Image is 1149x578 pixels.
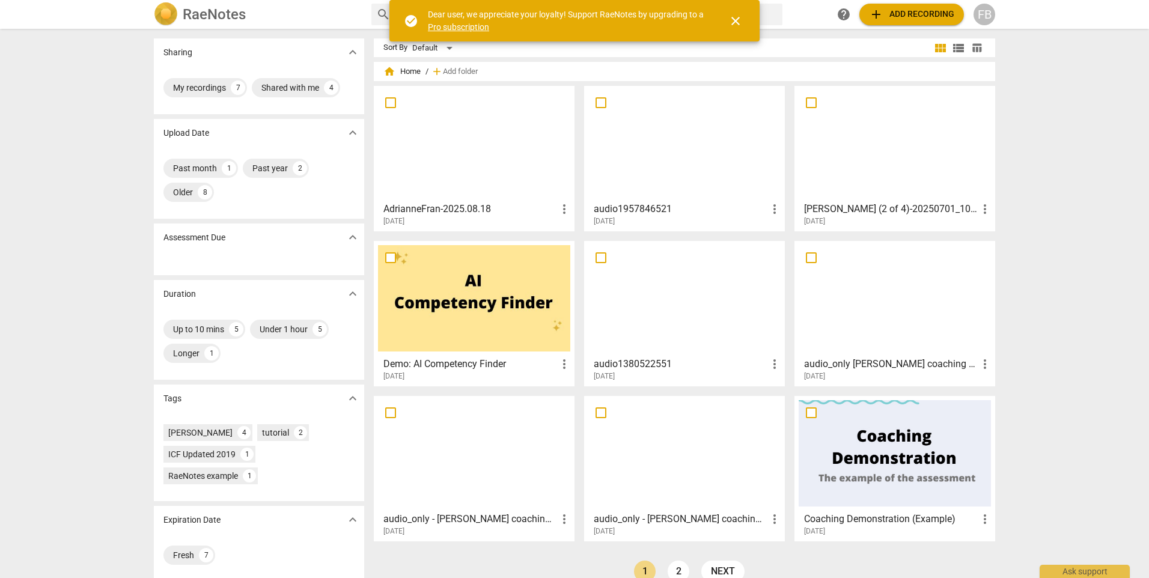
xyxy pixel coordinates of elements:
span: expand_more [346,45,360,59]
button: Show more [344,511,362,529]
a: Coaching Demonstration (Example)[DATE] [799,400,991,536]
a: LogoRaeNotes [154,2,362,26]
a: audio1957846521[DATE] [588,90,781,226]
div: 1 [240,448,254,461]
button: List view [949,39,968,57]
img: Logo [154,2,178,26]
span: expand_more [346,391,360,406]
h3: Coaching Demonstration (Example) [804,512,978,526]
div: ICF Updated 2019 [168,448,236,460]
span: expand_more [346,513,360,527]
div: 8 [198,185,212,199]
div: 5 [229,322,243,336]
span: more_vert [978,202,992,216]
button: Show more [344,228,362,246]
h3: audio_only Fran coaching Amanda V [804,357,978,371]
h3: audio1380522551 [594,357,767,371]
p: Sharing [163,46,192,59]
span: [DATE] [594,371,615,382]
button: FB [974,4,995,25]
span: expand_more [346,230,360,245]
span: / [425,67,428,76]
span: check_circle [404,14,418,28]
div: 2 [293,161,307,175]
div: Default [412,38,457,58]
div: Longer [173,347,200,359]
span: [DATE] [804,216,825,227]
span: view_list [951,41,966,55]
h3: AdrianneFran-2025.08.18 [383,202,557,216]
div: Older [173,186,193,198]
a: audio_only [PERSON_NAME] coaching [PERSON_NAME][DATE] [799,245,991,381]
a: Pro subscription [428,22,489,32]
span: add [869,7,883,22]
p: Duration [163,288,196,300]
span: [DATE] [383,216,404,227]
span: more_vert [767,512,782,526]
div: 4 [324,81,338,95]
span: Add folder [443,67,478,76]
div: 7 [199,548,213,562]
div: [PERSON_NAME] [168,427,233,439]
a: audio_only - [PERSON_NAME] coaching [PERSON_NAME][DATE] [588,400,781,536]
div: Up to 10 mins [173,323,224,335]
p: Assessment Due [163,231,225,244]
span: home [383,65,395,78]
h3: Demo: AI Competency Finder [383,357,557,371]
a: Demo: AI Competency Finder[DATE] [378,245,570,381]
span: add [431,65,443,78]
p: Tags [163,392,181,405]
span: more_vert [557,357,571,371]
div: 4 [237,426,251,439]
button: Show more [344,389,362,407]
a: [PERSON_NAME] (2 of 4)-20250701_100259-Meeting Recording[DATE] [799,90,991,226]
span: [DATE] [804,371,825,382]
div: Past year [252,162,288,174]
div: 5 [312,322,327,336]
span: [DATE] [804,526,825,537]
span: help [837,7,851,22]
div: Under 1 hour [260,323,308,335]
button: Table view [968,39,986,57]
div: 1 [204,346,219,360]
a: Help [833,4,855,25]
div: Past month [173,162,217,174]
span: close [728,14,743,28]
h3: audio_only - Fran B coaching Pam L [594,512,767,526]
span: more_vert [767,357,782,371]
div: Shared with me [261,82,319,94]
span: Add recording [869,7,954,22]
span: expand_more [346,126,360,140]
button: Show more [344,124,362,142]
div: Ask support [1040,565,1130,578]
a: audio_only - [PERSON_NAME] coaching [PERSON_NAME][DATE] [378,400,570,536]
button: Show more [344,43,362,61]
div: My recordings [173,82,226,94]
span: expand_more [346,287,360,301]
button: Upload [859,4,964,25]
div: RaeNotes example [168,470,238,482]
p: Expiration Date [163,514,221,526]
button: Show more [344,285,362,303]
h2: RaeNotes [183,6,246,23]
span: more_vert [557,512,571,526]
span: more_vert [978,512,992,526]
p: Upload Date [163,127,209,139]
a: audio1380522551[DATE] [588,245,781,381]
div: 7 [231,81,245,95]
div: 1 [243,469,256,482]
span: more_vert [767,202,782,216]
span: [DATE] [383,526,404,537]
div: Sort By [383,43,407,52]
div: Fresh [173,549,194,561]
span: [DATE] [594,216,615,227]
span: Home [383,65,421,78]
div: Dear user, we appreciate your loyalty! Support RaeNotes by upgrading to a [428,8,707,33]
button: Tile view [931,39,949,57]
span: search [376,7,391,22]
h3: Ryan Fran (2 of 4)-20250701_100259-Meeting Recording [804,202,978,216]
div: tutorial [262,427,289,439]
div: 1 [222,161,236,175]
span: table_chart [971,42,983,53]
